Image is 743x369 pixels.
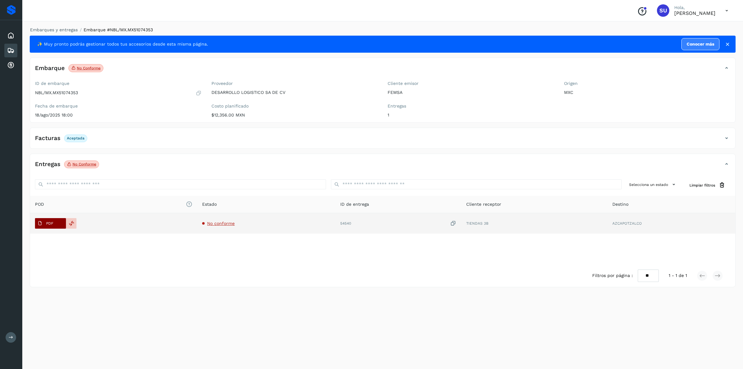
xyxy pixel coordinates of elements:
[37,41,208,47] span: ✨ Muy pronto podrás gestionar todos tus accesorios desde esta misma página.
[388,81,554,86] label: Cliente emisor
[211,103,378,109] label: Costo planificado
[4,44,17,57] div: Embarques
[684,179,730,191] button: Limpiar filtros
[4,29,17,42] div: Inicio
[35,65,65,72] h4: Embarque
[627,179,680,190] button: Selecciona un estado
[564,81,731,86] label: Origen
[4,59,17,72] div: Cuentas por cobrar
[30,63,735,78] div: EmbarqueNo conforme
[674,10,715,16] p: Sayra Ugalde
[592,272,633,279] span: Filtros por página :
[35,81,202,86] label: ID de embarque
[461,213,607,234] td: TIENDAS 3B
[689,182,715,188] span: Limpiar filtros
[35,161,60,168] h4: Entregas
[35,112,202,118] p: 18/ago/2025 18:00
[35,135,60,142] h4: Facturas
[681,38,719,50] a: Conocer más
[30,27,736,33] nav: breadcrumb
[77,66,101,70] p: No conforme
[30,133,735,148] div: FacturasAceptada
[66,218,76,229] div: Reemplazar POD
[84,27,153,32] span: Embarque #NBL/MX.MX51074353
[30,27,78,32] a: Embarques y entregas
[211,112,378,118] p: $12,356.00 MXN
[67,136,85,140] p: Aceptada
[388,112,554,118] p: 1
[207,221,235,226] span: No conforme
[564,90,731,95] p: MXC
[388,90,554,95] p: FEMSA
[669,272,687,279] span: 1 - 1 de 1
[35,201,192,208] span: POD
[211,81,378,86] label: Proveedor
[72,162,96,166] p: No conforme
[466,201,501,208] span: Cliente receptor
[35,218,66,229] button: PDF
[211,90,378,95] p: DESARROLLO LOGISTICO SA DE CV
[340,220,456,227] div: 54540
[674,5,715,10] p: Hola,
[388,103,554,109] label: Entregas
[612,201,628,208] span: Destino
[35,103,202,109] label: Fecha de embarque
[340,201,369,208] span: ID de entrega
[202,201,217,208] span: Estado
[607,213,735,234] td: AZCAPOTZALCO
[30,159,735,174] div: EntregasNo conforme
[46,221,53,226] p: PDF
[35,90,78,95] p: NBL/MX.MX51074353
